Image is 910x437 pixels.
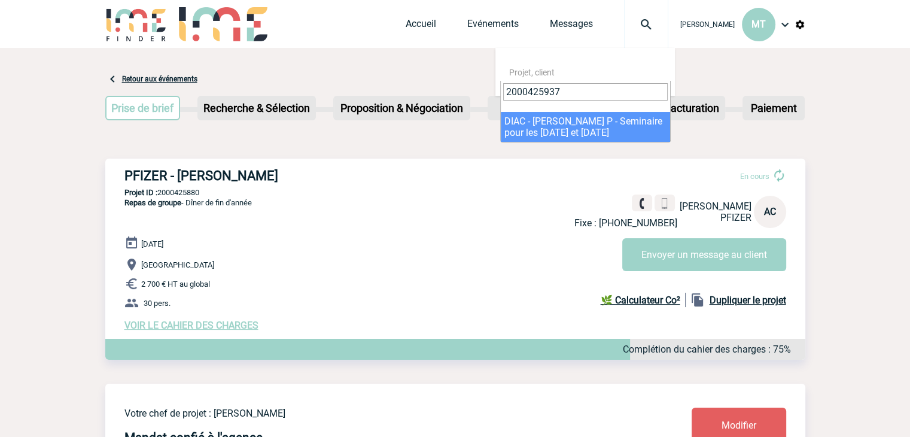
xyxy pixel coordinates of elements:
[124,408,621,419] p: Votre chef de projet : [PERSON_NAME]
[722,420,756,431] span: Modifier
[124,188,157,197] b: Projet ID :
[622,238,786,271] button: Envoyer un message au client
[124,320,258,331] a: VOIR LE CAHIER DES CHARGES
[406,18,436,35] a: Accueil
[744,97,804,119] p: Paiement
[124,198,181,207] span: Repas de groupe
[105,7,168,41] img: IME-Finder
[550,18,593,35] a: Messages
[122,75,197,83] a: Retour aux événements
[489,97,549,119] p: Devis
[601,293,686,307] a: 🌿 Calculateur Co²
[659,198,670,209] img: portable.png
[680,201,751,212] span: [PERSON_NAME]
[740,172,769,181] span: En cours
[680,20,735,29] span: [PERSON_NAME]
[106,97,179,119] p: Prise de brief
[637,198,647,209] img: fixe.png
[141,239,163,248] span: [DATE]
[751,19,766,30] span: MT
[764,206,776,217] span: AC
[124,168,483,183] h3: PFIZER - [PERSON_NAME]
[660,97,724,119] p: Facturation
[574,217,677,229] p: Fixe : [PHONE_NUMBER]
[690,293,705,307] img: file_copy-black-24dp.png
[601,295,680,306] b: 🌿 Calculateur Co²
[199,97,315,119] p: Recherche & Sélection
[501,112,670,142] li: DIAC - [PERSON_NAME] P - Seminaire pour les [DATE] et [DATE]
[105,188,805,197] p: 2000425880
[141,280,210,289] span: 2 700 € HT au global
[467,18,519,35] a: Evénements
[509,68,555,77] span: Projet, client
[710,295,786,306] b: Dupliquer le projet
[124,198,252,207] span: - Dîner de fin d'année
[334,97,469,119] p: Proposition & Négociation
[141,260,214,269] span: [GEOGRAPHIC_DATA]
[720,212,751,223] span: PFIZER
[144,299,171,308] span: 30 pers.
